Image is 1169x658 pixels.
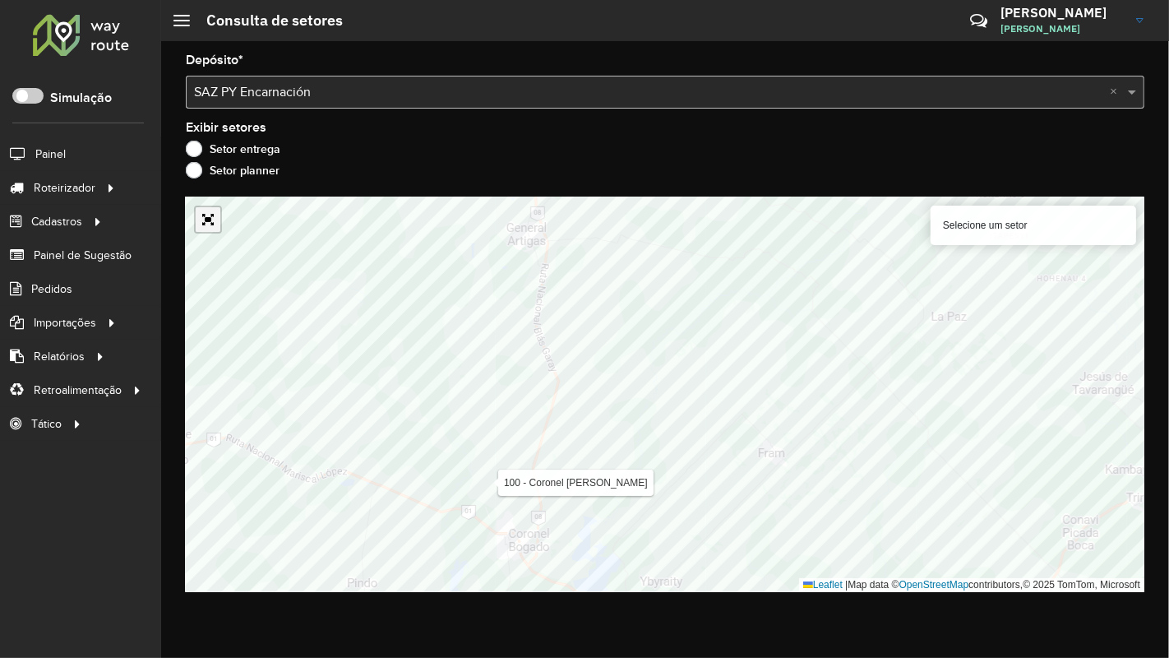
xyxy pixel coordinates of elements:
a: OpenStreetMap [899,579,969,591]
span: Painel de Sugestão [34,247,132,264]
div: Map data © contributors,© 2025 TomTom, Microsoft [799,578,1144,592]
div: Selecione um setor [931,206,1136,245]
span: Tático [31,415,62,433]
label: Simulação [50,88,112,108]
span: [PERSON_NAME] [1000,21,1124,36]
span: Retroalimentação [34,382,122,399]
label: Setor entrega [186,141,280,157]
span: Clear all [1110,82,1124,102]
label: Exibir setores [186,118,266,137]
span: Cadastros [31,213,82,230]
a: Leaflet [803,579,843,591]
span: Painel [35,146,66,163]
span: Importações [34,314,96,331]
label: Setor planner [186,162,280,178]
span: Relatórios [34,348,85,365]
span: Pedidos [31,280,72,298]
h3: [PERSON_NAME] [1000,5,1124,21]
h2: Consulta de setores [190,12,343,30]
span: Roteirizador [34,179,95,197]
a: Contato Rápido [961,3,996,39]
span: | [845,579,848,591]
label: Depósito [186,50,243,70]
a: Abrir mapa em tela cheia [196,207,220,232]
